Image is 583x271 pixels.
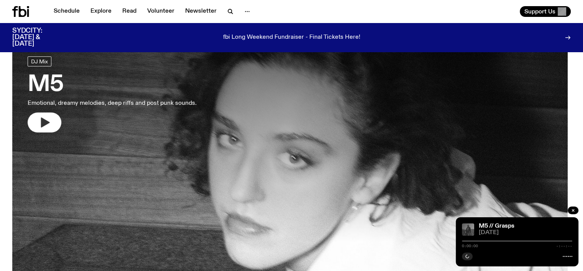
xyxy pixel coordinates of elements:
[28,99,197,108] p: Emotional, dreamy melodies, deep riffs and post punk sounds.
[49,6,84,17] a: Schedule
[12,28,61,47] h3: SYDCITY: [DATE] & [DATE]
[524,8,555,15] span: Support Us
[28,56,51,66] a: DJ Mix
[556,244,572,248] span: -:--:--
[86,6,116,17] a: Explore
[462,244,478,248] span: 0:00:00
[520,6,571,17] button: Support Us
[223,34,360,41] p: fbi Long Weekend Fundraiser - Final Tickets Here!
[28,56,197,132] a: M5Emotional, dreamy melodies, deep riffs and post punk sounds.
[28,74,197,96] h3: M5
[479,223,514,229] a: M5 // Grasps
[118,6,141,17] a: Read
[181,6,221,17] a: Newsletter
[143,6,179,17] a: Volunteer
[479,230,572,236] span: [DATE]
[31,59,48,64] span: DJ Mix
